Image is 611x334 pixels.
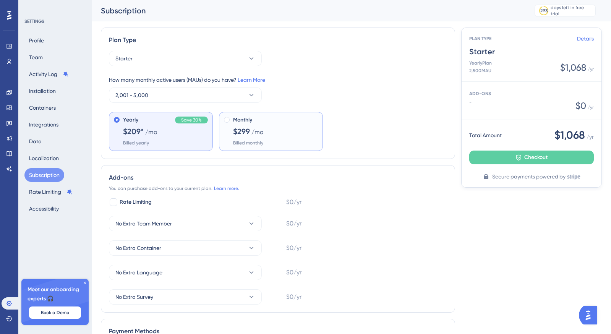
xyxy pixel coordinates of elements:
span: Checkout [524,153,548,162]
button: Installation [24,84,60,98]
button: Subscription [24,168,64,182]
span: No Extra Container [115,243,161,253]
div: days left in free trial [551,5,593,17]
a: Details [577,34,594,43]
span: 2,001 - 5,000 [115,91,148,100]
span: / yr [588,104,594,110]
div: How many monthly active users (MAUs) do you have? [109,75,447,84]
button: Starter [109,51,262,66]
button: No Extra Survey [109,289,262,305]
span: Starter [115,54,133,63]
span: $0/yr [286,268,301,277]
button: Integrations [24,118,63,131]
span: Book a Demo [41,310,69,316]
span: Billed yearly [123,140,149,146]
span: ADD-ONS [469,91,491,96]
button: Activity Log [24,67,73,81]
span: $0/yr [286,292,301,302]
span: Save 30% [181,117,202,123]
span: / yr [588,66,594,72]
span: Rate Limiting [120,198,152,207]
iframe: UserGuiding AI Assistant Launcher [579,304,602,327]
button: Book a Demo [29,306,81,319]
button: Localization [24,151,63,165]
span: $299 [233,126,250,137]
span: $209* [123,126,144,137]
span: / yr [587,132,594,141]
span: PLAN TYPE [469,36,577,42]
span: /mo [145,128,157,137]
a: Learn More [238,77,265,83]
span: $1,068 [554,128,585,143]
span: $0/yr [286,219,301,228]
span: Yearly Plan [469,60,492,66]
div: Plan Type [109,36,447,45]
button: Checkout [469,151,594,164]
button: Data [24,135,46,148]
div: Add-ons [109,173,447,182]
span: Monthly [233,115,252,125]
span: No Extra Survey [115,292,153,302]
span: /mo [251,128,264,137]
span: You can purchase add-ons to your current plan. [109,185,212,191]
button: No Extra Container [109,240,262,256]
button: Rate Limiting [24,185,77,199]
span: Starter [469,46,594,57]
button: No Extra Language [109,265,262,280]
button: Containers [24,101,60,115]
span: Meet our onboarding experts 🎧 [28,285,83,303]
span: Billed monthly [233,140,263,146]
button: No Extra Team Member [109,216,262,231]
span: $ 0 [575,100,586,112]
span: $0/yr [286,243,301,253]
a: Learn more. [214,185,239,191]
span: No Extra Language [115,268,162,277]
button: Team [24,50,47,64]
span: Total Amount [469,131,502,140]
div: Subscription [101,5,515,16]
div: SETTINGS [24,18,86,24]
button: 2,001 - 5,000 [109,88,262,103]
div: 293 [540,8,548,14]
span: 2,500 MAU [469,68,492,74]
button: Accessibility [24,202,63,216]
button: Profile [24,34,49,47]
span: $1,068 [560,62,586,74]
span: Yearly [123,115,138,125]
span: Secure payments powered by [492,172,566,181]
span: No Extra Team Member [115,219,172,228]
span: - [469,100,575,106]
span: $0/yr [286,198,301,207]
